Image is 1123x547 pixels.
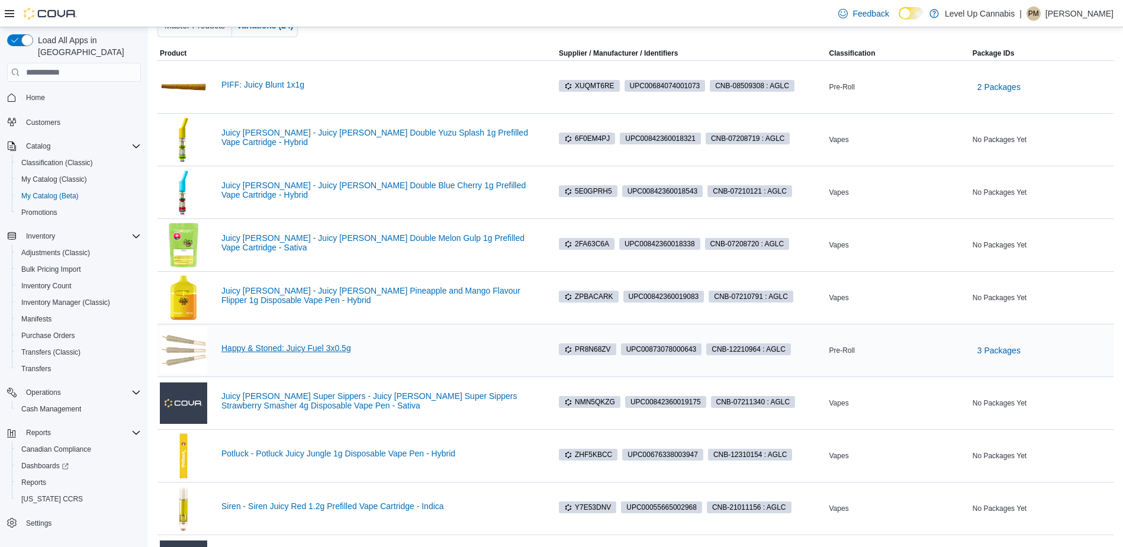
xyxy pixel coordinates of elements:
[221,343,538,353] a: Happy & Stoned: Juicy Fuel 3x0.5g
[17,402,141,416] span: Cash Management
[21,229,141,243] span: Inventory
[705,238,790,250] span: CNB-07208720 : AGLC
[17,442,96,456] a: Canadian Compliance
[709,291,793,303] span: CNB-07210791 : AGLC
[21,347,81,357] span: Transfers (Classic)
[21,426,141,440] span: Reports
[621,343,702,355] span: UPC00873078000643
[160,274,207,321] img: Juicy Hoots - Juicy Hoots Pineapple and Mango Flavour Flipper 1g Disposable Vape Pen - Hybrid
[622,185,703,197] span: UPC00842360018543
[221,233,538,252] a: Juicy [PERSON_NAME] - Juicy [PERSON_NAME] Double Melon Gulp 1g Prefilled Vape Cartridge - Sativa
[564,291,613,302] span: ZPBACARK
[12,155,146,171] button: Classification (Classic)
[221,391,538,410] a: Juicy [PERSON_NAME] Super Sippers - Juicy [PERSON_NAME] Super Sippers Strawberry Smasher 4g Dispo...
[17,329,141,343] span: Purchase Orders
[21,158,93,168] span: Classification (Classic)
[221,128,538,147] a: Juicy [PERSON_NAME] - Juicy [PERSON_NAME] Double Yuzu Splash 1g Prefilled Vape Cartridge - Hybrid
[21,191,79,201] span: My Catalog (Beta)
[712,502,786,513] span: CNB-21011156 : AGLC
[827,238,970,252] div: Vapes
[970,185,1114,200] div: No Packages Yet
[827,343,970,358] div: Pre-Roll
[17,442,141,456] span: Canadian Compliance
[559,238,614,250] span: 2FA63C6A
[564,344,611,355] span: PR8N68ZV
[12,401,146,417] button: Cash Management
[21,114,141,129] span: Customers
[564,186,612,197] span: 5E0GPRH5
[977,345,1021,356] span: 3 Packages
[559,343,616,355] span: PR8N68ZV
[827,501,970,516] div: Vapes
[17,189,83,203] a: My Catalog (Beta)
[970,501,1114,516] div: No Packages Yet
[21,91,50,105] a: Home
[12,344,146,361] button: Transfers (Classic)
[21,115,65,130] a: Customers
[827,449,970,463] div: Vapes
[834,2,893,25] a: Feedback
[626,502,697,513] span: UPC 00055665002968
[712,344,786,355] span: CNB-12210964 : AGLC
[17,295,115,310] a: Inventory Manager (Classic)
[17,362,56,376] a: Transfers
[2,113,146,130] button: Customers
[12,491,146,507] button: [US_STATE] CCRS
[2,384,146,401] button: Operations
[12,261,146,278] button: Bulk Pricing Import
[2,138,146,155] button: Catalog
[160,382,207,424] img: Juicy Hoots Super Sippers - Juicy Hoots Super Sippers Strawberry Smasher 4g Disposable Vape Pen -...
[160,221,207,269] img: Juicy Hoots - Juicy Hoots Double Melon Gulp 1g Prefilled Vape Cartridge - Sativa
[21,331,75,340] span: Purchase Orders
[21,248,90,258] span: Adjustments (Classic)
[619,238,700,250] span: UPC00842360018338
[160,432,207,480] img: Potluck - Potluck Juicy Jungle 1g Disposable Vape Pen - Hybrid
[707,185,792,197] span: CNB-07210121 : AGLC
[21,494,83,504] span: [US_STATE] CCRS
[715,81,789,91] span: CNB-08509308 : AGLC
[17,246,95,260] a: Adjustments (Classic)
[626,344,697,355] span: UPC 00873078000643
[17,156,141,170] span: Classification (Classic)
[21,90,141,105] span: Home
[564,133,610,144] span: 6F0EM4PJ
[945,7,1015,21] p: Level Up Cannabis
[12,171,146,188] button: My Catalog (Classic)
[17,262,141,276] span: Bulk Pricing Import
[12,188,146,204] button: My Catalog (Beta)
[630,397,701,407] span: UPC 00842360019175
[827,396,970,410] div: Vapes
[970,238,1114,252] div: No Packages Yet
[706,133,790,144] span: CNB-07208719 : AGLC
[21,445,91,454] span: Canadian Compliance
[899,7,924,20] input: Dark Mode
[17,156,98,170] a: Classification (Classic)
[630,81,700,91] span: UPC 00684074001073
[2,424,146,441] button: Reports
[21,461,69,471] span: Dashboards
[559,291,619,303] span: ZPBACARK
[970,396,1114,410] div: No Packages Yet
[625,239,695,249] span: UPC 00842360018338
[160,49,186,58] span: Product
[564,81,614,91] span: XUQMT6RE
[628,186,698,197] span: UPC 00842360018543
[625,80,706,92] span: UPC00684074001073
[628,449,698,460] span: UPC 00676338003947
[2,228,146,244] button: Inventory
[17,189,141,203] span: My Catalog (Beta)
[559,449,617,461] span: ZHF5KBCC
[2,89,146,106] button: Home
[26,231,55,241] span: Inventory
[21,229,60,243] button: Inventory
[17,312,56,326] a: Manifests
[21,314,52,324] span: Manifests
[221,501,538,511] a: Siren - Siren Juicy Red 1.2g Prefilled Vape Cartridge - Indica
[559,501,616,513] span: Y7E53DNV
[1019,7,1022,21] p: |
[21,516,141,530] span: Settings
[973,49,1015,58] span: Package IDs
[221,80,538,89] a: PIFF: Juicy Blunt 1x1g
[12,361,146,377] button: Transfers
[2,514,146,532] button: Settings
